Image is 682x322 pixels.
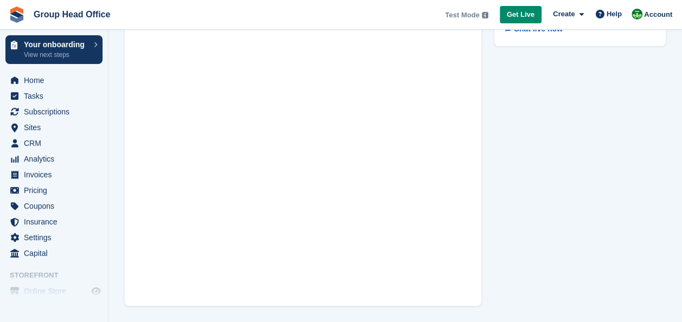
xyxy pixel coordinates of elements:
[445,10,479,21] span: Test Mode
[500,6,541,24] a: Get Live
[9,7,25,23] img: stora-icon-8386f47178a22dfd0bd8f6a31ec36ba5ce8667c1dd55bd0f319d3a0aa187defe.svg
[24,50,88,60] p: View next steps
[5,35,103,64] a: Your onboarding View next steps
[24,214,89,229] span: Insurance
[24,136,89,151] span: CRM
[24,120,89,135] span: Sites
[5,151,103,166] a: menu
[24,104,89,119] span: Subscriptions
[24,151,89,166] span: Analytics
[5,120,103,135] a: menu
[553,9,575,20] span: Create
[607,9,622,20] span: Help
[29,5,114,23] a: Group Head Office
[24,198,89,214] span: Coupons
[507,9,534,20] span: Get Live
[632,9,642,20] img: Mackenzie Wells
[5,246,103,261] a: menu
[24,183,89,198] span: Pricing
[10,270,108,281] span: Storefront
[5,230,103,245] a: menu
[24,88,89,104] span: Tasks
[482,12,488,18] img: icon-info-grey-7440780725fd019a000dd9b08b2336e03edf1995a4989e88bcd33f0948082b44.svg
[5,167,103,182] a: menu
[5,284,103,299] a: menu
[24,167,89,182] span: Invoices
[5,136,103,151] a: menu
[24,284,89,299] span: Online Store
[644,9,672,20] span: Account
[5,198,103,214] a: menu
[24,41,88,48] p: Your onboarding
[5,73,103,88] a: menu
[24,230,89,245] span: Settings
[5,104,103,119] a: menu
[5,214,103,229] a: menu
[90,285,103,298] a: Preview store
[5,88,103,104] a: menu
[5,183,103,198] a: menu
[24,73,89,88] span: Home
[24,246,89,261] span: Capital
